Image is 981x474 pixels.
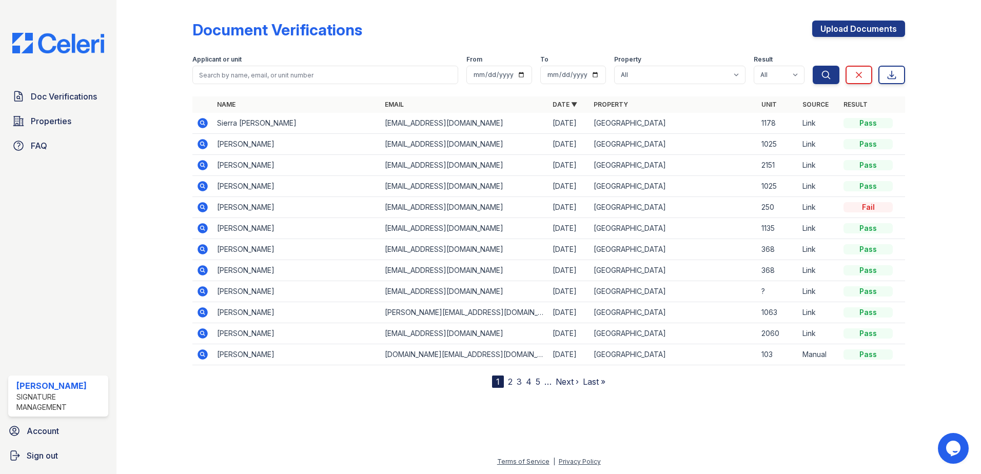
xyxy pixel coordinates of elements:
[381,260,548,281] td: [EMAIL_ADDRESS][DOMAIN_NAME]
[757,218,798,239] td: 1135
[213,197,381,218] td: [PERSON_NAME]
[497,458,550,465] a: Terms of Service
[548,134,590,155] td: [DATE]
[843,202,893,212] div: Fail
[553,101,577,108] a: Date ▼
[590,113,757,134] td: [GEOGRAPHIC_DATA]
[536,377,540,387] a: 5
[4,421,112,441] a: Account
[590,239,757,260] td: [GEOGRAPHIC_DATA]
[757,176,798,197] td: 1025
[757,281,798,302] td: ?
[548,197,590,218] td: [DATE]
[217,101,236,108] a: Name
[798,176,839,197] td: Link
[213,113,381,134] td: Sierra [PERSON_NAME]
[213,218,381,239] td: [PERSON_NAME]
[761,101,777,108] a: Unit
[381,239,548,260] td: [EMAIL_ADDRESS][DOMAIN_NAME]
[590,281,757,302] td: [GEOGRAPHIC_DATA]
[213,281,381,302] td: [PERSON_NAME]
[381,155,548,176] td: [EMAIL_ADDRESS][DOMAIN_NAME]
[594,101,628,108] a: Property
[590,197,757,218] td: [GEOGRAPHIC_DATA]
[798,155,839,176] td: Link
[548,155,590,176] td: [DATE]
[556,377,579,387] a: Next ›
[213,344,381,365] td: [PERSON_NAME]
[798,197,839,218] td: Link
[553,458,555,465] div: |
[466,55,482,64] label: From
[381,113,548,134] td: [EMAIL_ADDRESS][DOMAIN_NAME]
[590,260,757,281] td: [GEOGRAPHIC_DATA]
[192,21,362,39] div: Document Verifications
[583,377,605,387] a: Last »
[843,244,893,254] div: Pass
[8,135,108,156] a: FAQ
[548,218,590,239] td: [DATE]
[559,458,601,465] a: Privacy Policy
[16,392,104,412] div: Signature Management
[843,328,893,339] div: Pass
[843,181,893,191] div: Pass
[213,323,381,344] td: [PERSON_NAME]
[798,134,839,155] td: Link
[812,21,905,37] a: Upload Documents
[548,281,590,302] td: [DATE]
[843,265,893,275] div: Pass
[381,176,548,197] td: [EMAIL_ADDRESS][DOMAIN_NAME]
[213,155,381,176] td: [PERSON_NAME]
[843,160,893,170] div: Pass
[798,344,839,365] td: Manual
[590,218,757,239] td: [GEOGRAPHIC_DATA]
[213,302,381,323] td: [PERSON_NAME]
[31,115,71,127] span: Properties
[8,111,108,131] a: Properties
[27,449,58,462] span: Sign out
[614,55,641,64] label: Property
[381,197,548,218] td: [EMAIL_ADDRESS][DOMAIN_NAME]
[590,344,757,365] td: [GEOGRAPHIC_DATA]
[31,90,97,103] span: Doc Verifications
[213,239,381,260] td: [PERSON_NAME]
[8,86,108,107] a: Doc Verifications
[843,118,893,128] div: Pass
[381,281,548,302] td: [EMAIL_ADDRESS][DOMAIN_NAME]
[757,344,798,365] td: 103
[517,377,522,387] a: 3
[192,66,458,84] input: Search by name, email, or unit number
[590,155,757,176] td: [GEOGRAPHIC_DATA]
[798,113,839,134] td: Link
[843,307,893,318] div: Pass
[843,286,893,297] div: Pass
[798,239,839,260] td: Link
[213,260,381,281] td: [PERSON_NAME]
[540,55,548,64] label: To
[213,176,381,197] td: [PERSON_NAME]
[757,113,798,134] td: 1178
[798,218,839,239] td: Link
[544,376,552,388] span: …
[843,101,868,108] a: Result
[548,344,590,365] td: [DATE]
[548,323,590,344] td: [DATE]
[590,323,757,344] td: [GEOGRAPHIC_DATA]
[16,380,104,392] div: [PERSON_NAME]
[590,176,757,197] td: [GEOGRAPHIC_DATA]
[548,239,590,260] td: [DATE]
[757,134,798,155] td: 1025
[4,33,112,53] img: CE_Logo_Blue-a8612792a0a2168367f1c8372b55b34899dd931a85d93a1a3d3e32e68fde9ad4.png
[213,134,381,155] td: [PERSON_NAME]
[381,218,548,239] td: [EMAIL_ADDRESS][DOMAIN_NAME]
[192,55,242,64] label: Applicant or unit
[526,377,532,387] a: 4
[31,140,47,152] span: FAQ
[492,376,504,388] div: 1
[4,445,112,466] button: Sign out
[798,260,839,281] td: Link
[938,433,971,464] iframe: chat widget
[757,239,798,260] td: 368
[757,323,798,344] td: 2060
[548,260,590,281] td: [DATE]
